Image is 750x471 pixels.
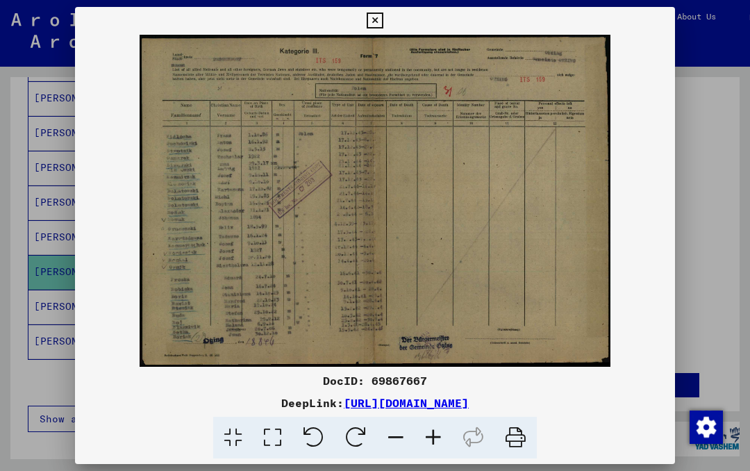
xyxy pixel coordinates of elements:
[344,396,469,410] a: [URL][DOMAIN_NAME]
[323,374,427,388] font: DocID: 69867667
[75,35,675,367] img: 001.jpg
[281,396,344,410] font: DeepLink:
[690,411,723,444] img: Change consent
